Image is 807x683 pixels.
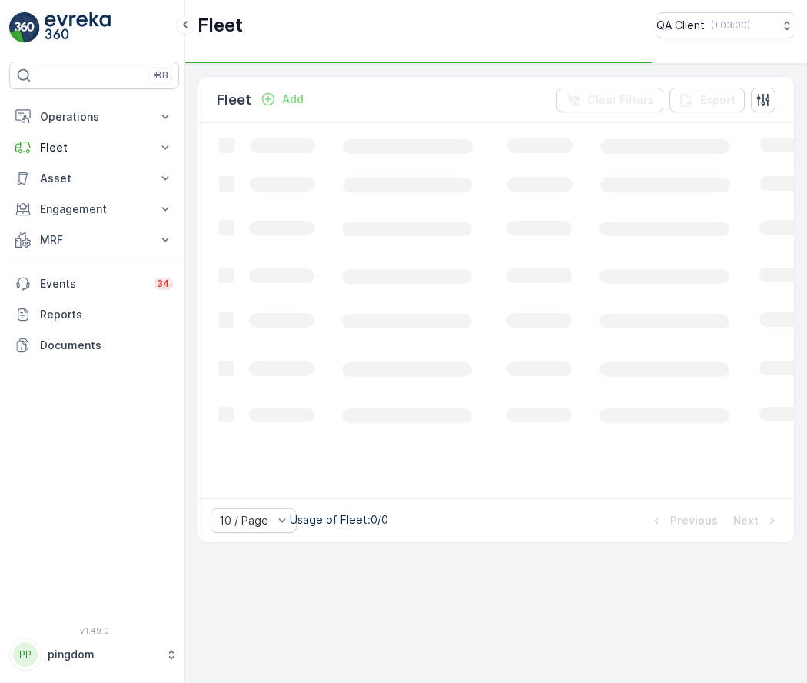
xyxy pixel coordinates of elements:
[40,171,148,186] p: Asset
[13,642,38,667] div: PP
[9,299,179,330] a: Reports
[40,338,173,353] p: Documents
[647,511,719,530] button: Previous
[711,19,750,32] p: ( +03:00 )
[9,626,179,635] span: v 1.49.0
[670,513,718,528] p: Previous
[40,109,148,125] p: Operations
[9,163,179,194] button: Asset
[669,88,745,112] button: Export
[48,647,158,662] p: pingdom
[40,140,148,155] p: Fleet
[254,90,310,108] button: Add
[9,132,179,163] button: Fleet
[40,202,148,217] p: Engagement
[656,18,705,33] p: QA Client
[9,330,179,361] a: Documents
[9,102,179,132] button: Operations
[9,638,179,671] button: PPpingdom
[656,12,795,38] button: QA Client(+03:00)
[9,194,179,225] button: Engagement
[290,512,388,528] p: Usage of Fleet : 0/0
[153,69,168,82] p: ⌘B
[217,89,251,111] p: Fleet
[40,232,148,248] p: MRF
[9,268,179,299] a: Events34
[40,307,173,322] p: Reports
[40,276,144,292] p: Events
[700,92,736,108] p: Export
[556,88,663,112] button: Clear Filters
[198,13,243,38] p: Fleet
[282,92,304,107] p: Add
[733,513,759,528] p: Next
[732,511,782,530] button: Next
[587,92,654,108] p: Clear Filters
[45,12,111,43] img: logo_light-DOdMpM7g.png
[9,225,179,255] button: MRF
[9,12,40,43] img: logo
[157,278,170,290] p: 34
